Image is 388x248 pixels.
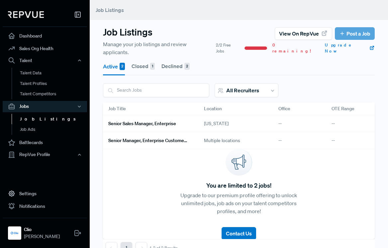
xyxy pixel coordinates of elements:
[108,138,188,143] h6: Senior Manager, Enterprise Customer Success Management
[3,42,87,55] a: Sales Org Health
[326,132,379,149] div: --
[278,105,290,112] span: Office
[204,120,229,127] span: [US_STATE]
[171,191,307,215] p: Upgrade to our premium profile offering to unlock unlimited jobs, job ads on your talent competit...
[103,57,125,75] button: Active 2
[226,149,252,176] img: announcement
[12,68,96,78] a: Talent Data
[226,230,252,237] span: Contact Us
[3,30,87,42] a: Dashboard
[120,63,125,70] div: 2
[12,78,96,89] a: Talent Profiles
[279,30,319,38] span: View on RepVue
[3,218,87,243] a: ClioClio[PERSON_NAME]
[216,42,239,54] span: 2/2 Free Jobs
[3,55,87,66] button: Talent
[199,132,273,149] div: Multiple locations
[222,227,256,240] button: Contact Us
[3,136,87,149] a: Battlecards
[150,63,155,70] div: 1
[108,105,126,112] span: Job Title
[273,115,326,132] div: --
[132,57,155,75] button: Closed 1
[9,228,20,238] img: Clio
[12,114,96,124] a: Job Listings
[332,105,354,112] span: OTE Range
[103,27,152,38] h3: Job Listings
[273,132,326,149] div: --
[222,222,256,240] a: Contact Us
[12,124,96,135] a: Job Ads
[108,135,188,146] a: Senior Manager, Enterprise Customer Success Management
[272,42,320,54] span: 0 remaining!
[103,40,211,56] span: Manage your job listings and review applicants.
[3,101,87,112] button: Jobs
[3,187,87,200] a: Settings
[204,105,222,112] span: Location
[325,42,375,54] a: Upgrade Now
[24,233,60,240] span: [PERSON_NAME]
[326,115,379,132] div: --
[184,63,190,70] div: 2
[206,181,271,190] span: You are limited to 2 jobs!
[226,87,259,94] span: All Recruiters
[108,121,176,126] h6: Senior Sales Manager, Enterprise
[3,200,87,212] a: Notifications
[161,57,190,75] button: Declined 2
[24,226,60,233] strong: Clio
[3,149,87,160] button: RepVue Profile
[108,118,188,129] a: Senior Sales Manager, Enterprise
[275,27,332,40] button: View on RepVue
[12,89,96,99] a: Talent Competitors
[8,11,44,18] img: RepVue
[103,84,209,97] input: Search Jobs
[96,7,124,13] span: Job Listings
